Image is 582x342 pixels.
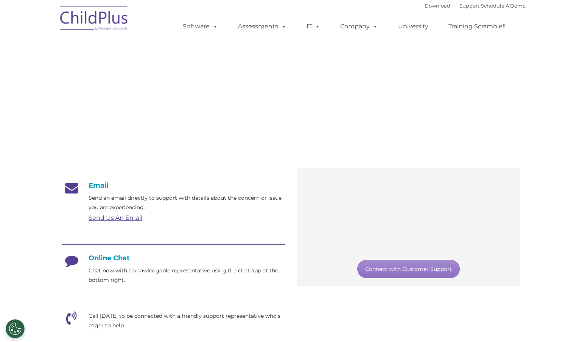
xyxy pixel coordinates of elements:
[425,3,526,9] font: |
[481,3,526,9] a: Schedule A Demo
[89,214,142,221] a: Send Us An Email
[230,19,294,34] a: Assessments
[56,0,132,38] img: ChildPlus by Procare Solutions
[89,311,285,330] p: Call [DATE] to be connected with a friendly support representative who's eager to help.
[175,19,226,34] a: Software
[89,266,285,285] p: Chat now with a knowledgable representative using the chat app at the bottom right.
[391,19,436,34] a: University
[62,254,285,262] h4: Online Chat
[441,19,513,34] a: Training Scramble!!
[89,193,285,212] p: Send an email directly to support with details about the concern or issue you are experiencing.
[357,260,460,278] a: Connect with Customer Support
[459,3,479,9] a: Support
[62,181,285,190] h4: Email
[6,319,25,338] button: Cookies Settings
[299,19,328,34] a: IT
[425,3,450,9] a: Download
[333,19,386,34] a: Company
